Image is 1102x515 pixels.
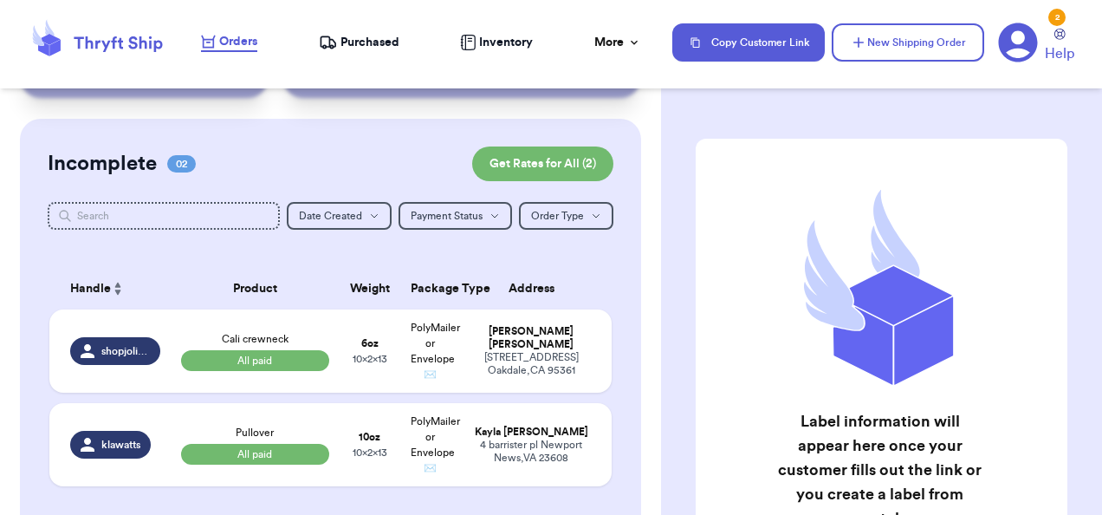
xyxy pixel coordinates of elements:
[48,202,280,230] input: Search
[181,350,330,371] span: All paid
[832,23,984,62] button: New Shipping Order
[361,338,379,349] strong: 6 oz
[111,278,125,299] button: Sort ascending
[594,34,641,51] div: More
[460,34,533,51] a: Inventory
[359,432,380,442] strong: 10 oz
[531,211,584,221] span: Order Type
[998,23,1038,62] a: 2
[101,344,150,358] span: shopjoliejames
[471,426,592,439] div: Kayla [PERSON_NAME]
[171,268,340,310] th: Product
[472,147,613,181] button: Get Rates for All (2)
[340,34,399,51] span: Purchased
[471,439,592,465] div: 4 barrister pl Newport News , VA 23608
[219,33,257,50] span: Orders
[411,211,483,221] span: Payment Status
[471,325,592,351] div: [PERSON_NAME] [PERSON_NAME]
[471,351,592,377] div: [STREET_ADDRESS] Oakdale , CA 95361
[479,34,533,51] span: Inventory
[167,155,196,173] span: 02
[399,202,512,230] button: Payment Status
[1048,9,1066,26] div: 2
[181,444,330,465] span: All paid
[319,34,399,51] a: Purchased
[48,150,157,178] h2: Incomplete
[1045,43,1074,64] span: Help
[519,202,613,230] button: Order Type
[353,447,387,458] span: 10 x 2 x 13
[201,33,257,52] a: Orders
[340,268,400,310] th: Weight
[411,416,460,473] span: PolyMailer or Envelope ✉️
[411,323,460,380] span: PolyMailer or Envelope ✉️
[353,354,387,364] span: 10 x 2 x 13
[101,438,140,452] span: klawatts
[672,23,825,62] button: Copy Customer Link
[222,334,288,344] span: Cali crewneck
[70,280,111,298] span: Handle
[236,427,274,438] span: Pullover
[461,268,613,310] th: Address
[400,268,461,310] th: Package Type
[287,202,392,230] button: Date Created
[299,211,362,221] span: Date Created
[1045,29,1074,64] a: Help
